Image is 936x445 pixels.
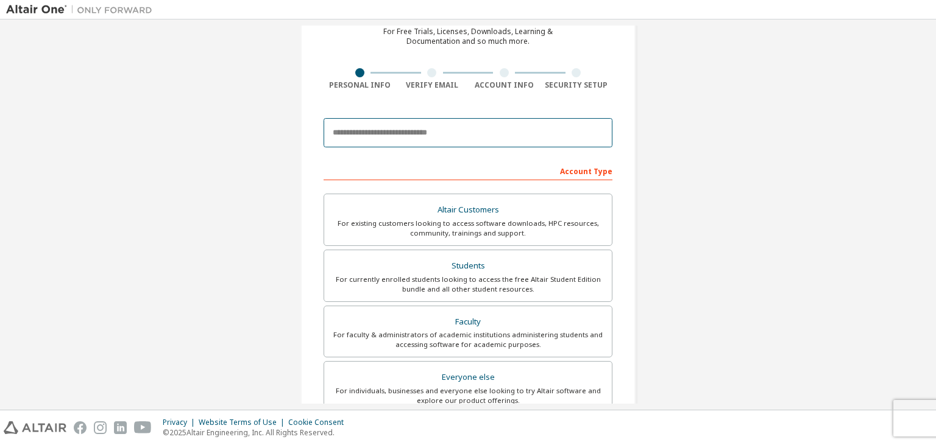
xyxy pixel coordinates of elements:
[468,80,541,90] div: Account Info
[331,219,604,238] div: For existing customers looking to access software downloads, HPC resources, community, trainings ...
[4,421,66,434] img: altair_logo.svg
[114,421,127,434] img: linkedin.svg
[94,421,107,434] img: instagram.svg
[288,418,351,427] div: Cookie Consent
[331,386,604,405] div: For individuals, businesses and everyone else looking to try Altair software and explore our prod...
[163,427,351,438] p: © 2025 Altair Engineering, Inc. All Rights Reserved.
[331,369,604,386] div: Everyone else
[396,80,469,90] div: Verify Email
[6,4,158,16] img: Altair One
[541,80,613,90] div: Security Setup
[331,201,604,219] div: Altair Customers
[331,275,604,294] div: For currently enrolled students looking to access the free Altair Student Edition bundle and all ...
[331,258,604,275] div: Students
[324,161,612,180] div: Account Type
[134,421,152,434] img: youtube.svg
[324,80,396,90] div: Personal Info
[383,27,553,46] div: For Free Trials, Licenses, Downloads, Learning & Documentation and so much more.
[163,418,199,427] div: Privacy
[74,421,87,434] img: facebook.svg
[199,418,288,427] div: Website Terms of Use
[331,330,604,349] div: For faculty & administrators of academic institutions administering students and accessing softwa...
[331,314,604,331] div: Faculty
